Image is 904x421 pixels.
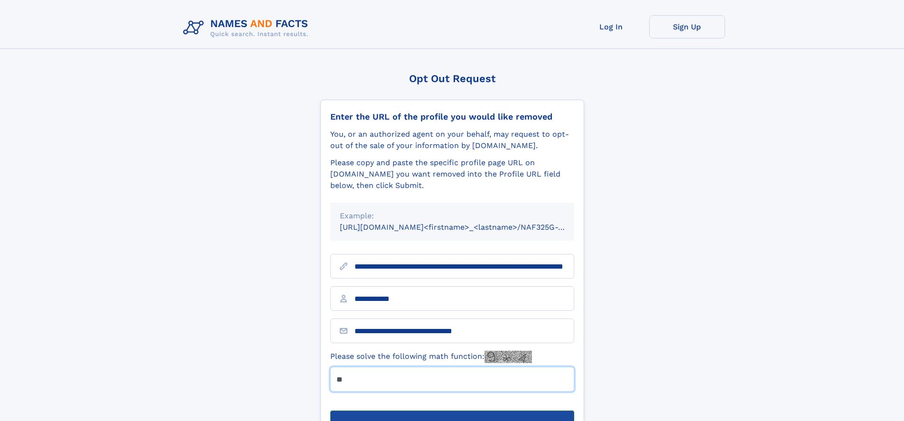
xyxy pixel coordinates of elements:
[330,129,574,151] div: You, or an authorized agent on your behalf, may request to opt-out of the sale of your informatio...
[340,210,565,222] div: Example:
[320,73,584,84] div: Opt Out Request
[340,223,592,232] small: [URL][DOMAIN_NAME]<firstname>_<lastname>/NAF325G-xxxxxxxx
[573,15,649,38] a: Log In
[179,15,316,41] img: Logo Names and Facts
[330,157,574,191] div: Please copy and paste the specific profile page URL on [DOMAIN_NAME] you want removed into the Pr...
[330,112,574,122] div: Enter the URL of the profile you would like removed
[330,351,532,363] label: Please solve the following math function:
[649,15,725,38] a: Sign Up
